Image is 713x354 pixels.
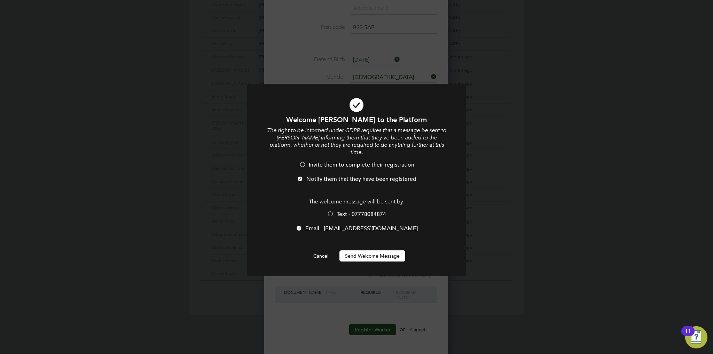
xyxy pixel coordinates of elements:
[339,250,405,262] button: Send Welcome Message
[266,198,447,206] p: The welcome message will be sent by:
[308,250,334,262] button: Cancel
[267,127,446,155] i: The right to be informed under GDPR requires that a message be sent to [PERSON_NAME] informing th...
[685,326,707,348] button: Open Resource Center, 11 new notifications
[309,161,414,168] span: Invite them to complete their registration
[685,331,691,340] div: 11
[305,225,418,232] span: Email - [EMAIL_ADDRESS][DOMAIN_NAME]
[306,176,416,183] span: Notify them that they have been registered
[266,115,447,124] h1: Welcome [PERSON_NAME] to the Platform
[337,211,386,218] span: Text - 07778084874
